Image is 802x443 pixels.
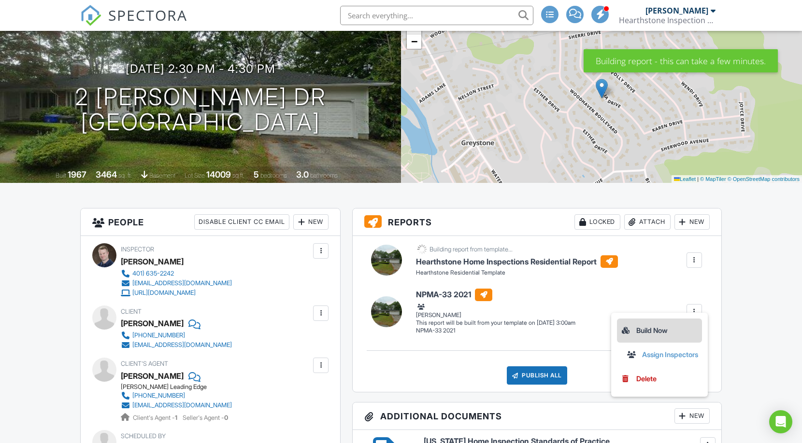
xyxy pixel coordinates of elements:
span: Built [56,172,66,179]
span: Client's Agent - [133,414,179,421]
div: Disable Client CC Email [194,214,289,230]
h3: Reports [353,208,721,236]
div: [EMAIL_ADDRESS][DOMAIN_NAME] [132,341,232,349]
span: bedrooms [260,172,287,179]
input: Search everything... [340,6,533,25]
img: Marker [596,79,608,98]
div: [EMAIL_ADDRESS][DOMAIN_NAME] [132,279,232,287]
a: Assign Inspectors [627,349,704,360]
div: [PHONE_NUMBER] [132,392,185,400]
div: Build Now [621,325,698,336]
a: 401) 635-2242 [121,269,232,278]
div: Attach [624,214,671,230]
a: © OpenStreetMap contributors [728,176,800,182]
a: [EMAIL_ADDRESS][DOMAIN_NAME] [121,340,232,350]
div: 401) 635-2242 [132,270,174,277]
div: New [674,214,710,230]
div: [PERSON_NAME] [121,254,184,269]
h6: Hearthstone Home Inspections Residential Report [416,255,618,268]
a: Build Now [617,318,702,343]
h1: 2 [PERSON_NAME] Dr [GEOGRAPHIC_DATA] [75,84,326,136]
span: Scheduled By [121,432,166,440]
div: 5 [254,169,259,180]
span: Lot Size [185,172,205,179]
div: This report will be built from your template on [DATE] 3:00am [416,319,575,327]
span: Seller's Agent - [183,414,228,421]
span: sq.ft. [232,172,244,179]
div: Building report - this can take a few minutes. [584,49,778,72]
div: 3464 [96,169,117,180]
div: New [674,408,710,424]
div: [PERSON_NAME] [416,302,575,319]
a: [PERSON_NAME] [121,369,184,383]
h3: People [81,208,340,236]
div: 1967 [68,169,86,180]
img: The Best Home Inspection Software - Spectora [80,5,101,26]
a: Delete [621,374,698,384]
a: [PHONE_NUMBER] [121,331,232,340]
div: [PERSON_NAME] Leading Edge [121,383,240,391]
div: [PHONE_NUMBER] [132,332,185,339]
div: Open Intercom Messenger [769,410,792,433]
div: [PERSON_NAME] [645,6,708,15]
div: Delete [636,374,657,384]
span: Inspector [121,246,154,253]
a: © MapTiler [700,176,726,182]
span: − [411,35,417,47]
a: [URL][DOMAIN_NAME] [121,288,232,298]
span: basement [149,172,175,179]
a: [EMAIL_ADDRESS][DOMAIN_NAME] [121,278,232,288]
a: Zoom out [407,34,421,49]
div: [EMAIL_ADDRESS][DOMAIN_NAME] [132,401,232,409]
a: Leaflet [674,176,696,182]
a: [EMAIL_ADDRESS][DOMAIN_NAME] [121,401,232,410]
div: 14009 [206,169,231,180]
span: bathrooms [310,172,338,179]
div: Hearthstone Residential Template [416,269,618,277]
h3: [DATE] 2:30 pm - 4:30 pm [126,62,275,75]
div: NPMA-33 2021 [416,327,575,335]
a: SPECTORA [80,13,187,33]
img: loading-93afd81d04378562ca97960a6d0abf470c8f8241ccf6a1b4da771bf876922d1b.gif [416,243,428,255]
a: [PHONE_NUMBER] [121,391,232,401]
div: New [293,214,329,230]
div: Building report from template... [430,246,513,253]
span: | [697,176,699,182]
span: Client [121,308,142,315]
div: [PERSON_NAME] [121,316,184,331]
span: sq. ft. [118,172,132,179]
span: Client's Agent [121,360,168,367]
div: 3.0 [296,169,309,180]
h6: NPMA-33 2021 [416,289,575,301]
strong: 0 [224,414,228,421]
div: Locked [574,214,620,230]
span: SPECTORA [108,5,187,25]
div: Hearthstone Inspection Services, Inc. [619,15,716,25]
div: [URL][DOMAIN_NAME] [132,289,196,297]
h3: Additional Documents [353,402,721,430]
strong: 1 [175,414,177,421]
div: Publish All [507,366,567,385]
